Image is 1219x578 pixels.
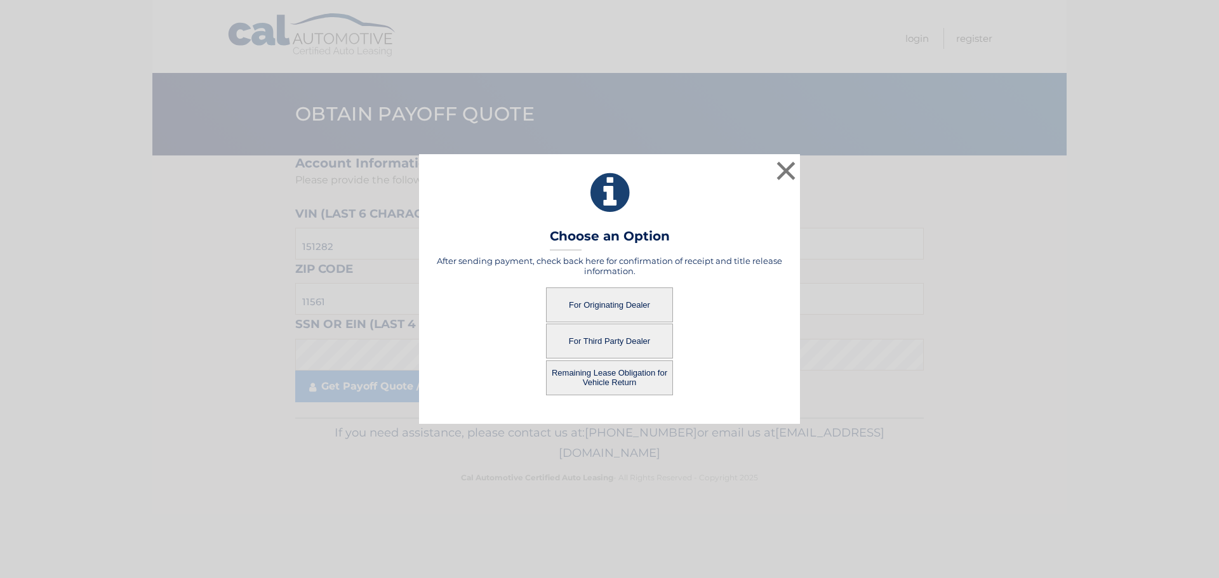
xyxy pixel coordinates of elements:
button: Remaining Lease Obligation for Vehicle Return [546,360,673,395]
button: × [773,158,799,183]
button: For Third Party Dealer [546,324,673,358]
button: For Originating Dealer [546,287,673,322]
h3: Choose an Option [550,228,670,251]
h5: After sending payment, check back here for confirmation of receipt and title release information. [435,256,784,276]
